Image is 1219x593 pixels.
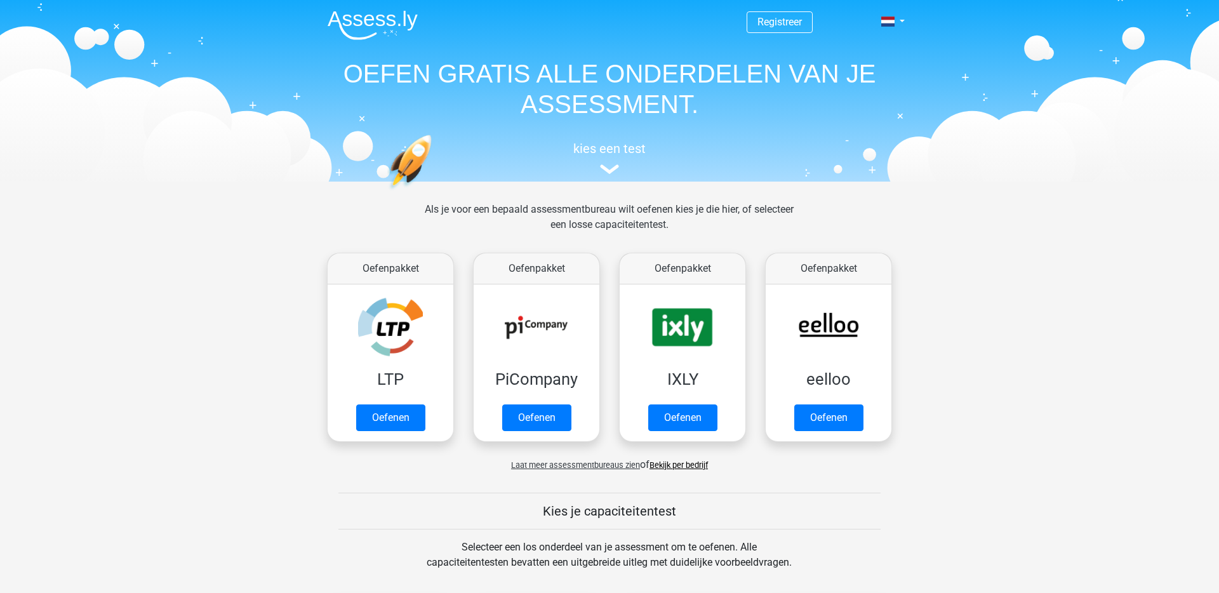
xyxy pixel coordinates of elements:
[502,404,571,431] a: Oefenen
[317,141,902,175] a: kies een test
[794,404,863,431] a: Oefenen
[649,460,708,470] a: Bekijk per bedrijf
[338,503,881,519] h5: Kies je capaciteitentest
[328,10,418,40] img: Assessly
[600,164,619,174] img: assessment
[317,58,902,119] h1: OEFEN GRATIS ALLE ONDERDELEN VAN JE ASSESSMENT.
[648,404,717,431] a: Oefenen
[757,16,802,28] a: Registreer
[415,540,804,585] div: Selecteer een los onderdeel van je assessment om te oefenen. Alle capaciteitentesten bevatten een...
[415,202,804,248] div: Als je voor een bepaald assessmentbureau wilt oefenen kies je die hier, of selecteer een losse ca...
[511,460,640,470] span: Laat meer assessmentbureaus zien
[317,447,902,472] div: of
[317,141,902,156] h5: kies een test
[356,404,425,431] a: Oefenen
[387,135,481,250] img: oefenen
